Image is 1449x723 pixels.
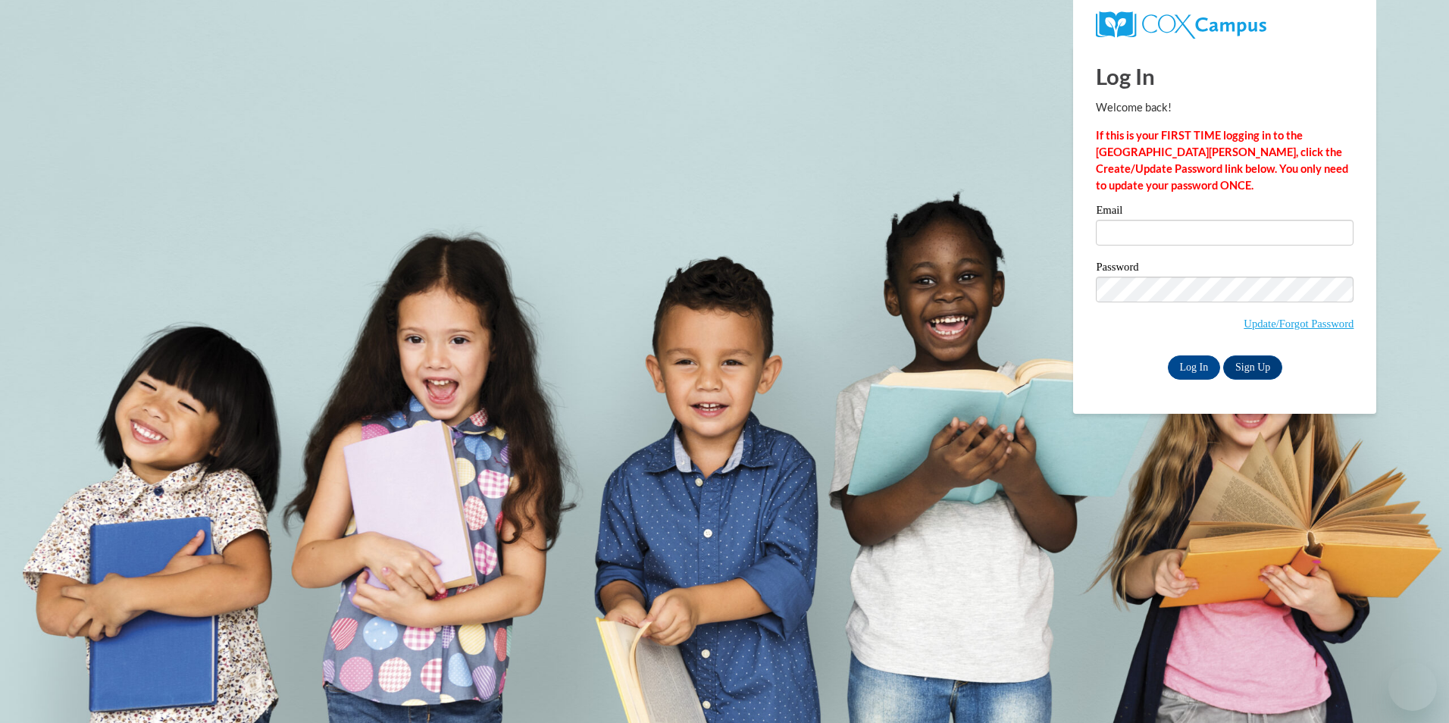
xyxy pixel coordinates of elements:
img: COX Campus [1096,11,1266,39]
iframe: Button to launch messaging window [1388,662,1437,711]
a: COX Campus [1096,11,1354,39]
label: Password [1096,261,1354,277]
input: Log In [1168,355,1221,380]
strong: If this is your FIRST TIME logging in to the [GEOGRAPHIC_DATA][PERSON_NAME], click the Create/Upd... [1096,129,1348,192]
h1: Log In [1096,61,1354,92]
a: Sign Up [1223,355,1282,380]
a: Update/Forgot Password [1244,318,1354,330]
label: Email [1096,205,1354,220]
p: Welcome back! [1096,99,1354,116]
